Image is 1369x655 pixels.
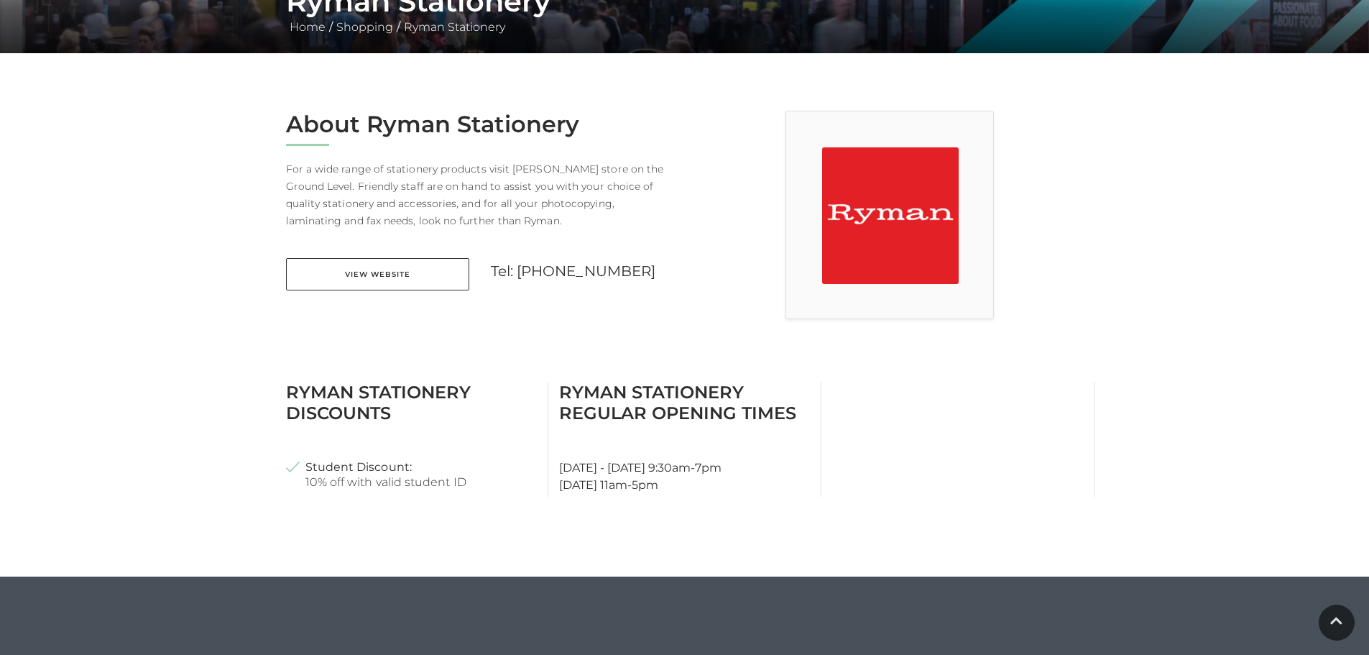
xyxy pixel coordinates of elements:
[491,262,656,280] a: Tel: [PHONE_NUMBER]
[286,459,537,490] li: 10% off with valid student ID
[286,111,674,138] h2: About Ryman Stationery
[400,20,509,34] a: Ryman Stationery
[305,459,412,475] strong: Student Discount:
[286,258,469,290] a: View Website
[333,20,397,34] a: Shopping
[286,160,674,229] p: For a wide range of stationery products visit [PERSON_NAME] store on the Ground Level. Friendly s...
[286,382,537,423] h3: Ryman Stationery Discounts
[286,20,329,34] a: Home
[548,382,821,497] div: [DATE] - [DATE] 9:30am-7pm [DATE] 11am-5pm
[559,382,810,423] h3: Ryman Stationery Regular Opening Times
